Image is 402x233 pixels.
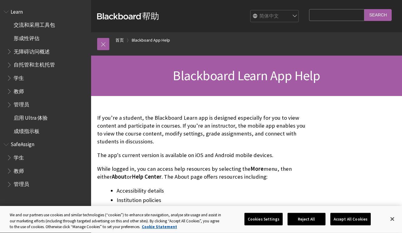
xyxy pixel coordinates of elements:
span: 管理员 [14,179,29,187]
span: 无障碍访问概述 [14,46,50,55]
nav: Book outline for Blackboard SafeAssign [4,139,87,190]
a: More information about your privacy, opens in a new tab [142,224,177,229]
button: Close [386,212,399,226]
strong: Blackboard [97,13,142,19]
li: Accessibility details [117,187,306,195]
li: A dedicated channel for mobile app feedback [117,205,306,214]
button: Reject All [288,213,325,225]
span: About [112,173,127,180]
input: Search [364,9,392,21]
a: Blackboard App Help [132,36,170,44]
select: Site Language Selector [250,10,299,22]
span: 教师 [14,166,24,174]
div: We and our partners use cookies and similar technologies (“cookies”) to enhance site navigation, ... [10,212,221,230]
p: The app's current version is available on iOS and Android mobile devices. [97,151,306,159]
span: 学生 [14,73,24,81]
span: 自托管和主机托管 [14,60,55,68]
a: Blackboard帮助 [97,11,159,22]
li: Institution policies [117,196,306,204]
p: While logged in, you can access help resources by selecting the menu, then either or . The About ... [97,165,306,181]
p: If you’re a student, the Blackboard Learn app is designed especially for you to view content and ... [97,114,306,146]
span: Help Center [132,173,162,180]
nav: Book outline for Blackboard Learn Help [4,7,87,136]
button: Cookies Settings [244,213,283,225]
span: Learn [11,7,23,15]
span: 交流和采用工具包 [14,20,55,28]
span: 教师 [14,86,24,94]
span: 启用 Ultra 体验 [14,113,48,121]
a: 首页 [115,36,124,44]
button: Accept All Cookies [330,213,371,225]
span: SafeAssign [11,139,34,148]
span: 形成性评估 [14,33,39,41]
span: 学生 [14,152,24,161]
span: Blackboard Learn App Help [173,67,320,84]
span: 成绩指示板 [14,126,39,134]
span: More [250,165,264,172]
span: 管理员 [14,100,29,108]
